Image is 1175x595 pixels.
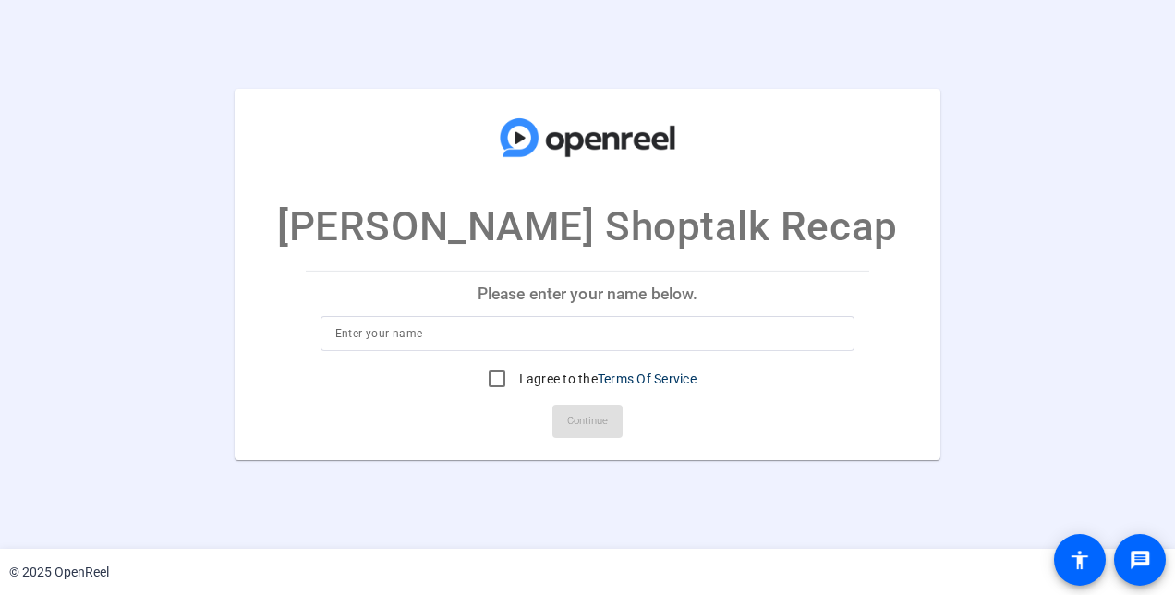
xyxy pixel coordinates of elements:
[9,563,109,582] div: © 2025 OpenReel
[515,370,697,388] label: I agree to the
[1069,549,1091,571] mat-icon: accessibility
[495,107,680,168] img: company-logo
[1129,549,1151,571] mat-icon: message
[335,322,841,345] input: Enter your name
[277,196,897,257] p: [PERSON_NAME] Shoptalk Recap
[306,272,870,316] p: Please enter your name below.
[598,371,697,386] a: Terms Of Service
